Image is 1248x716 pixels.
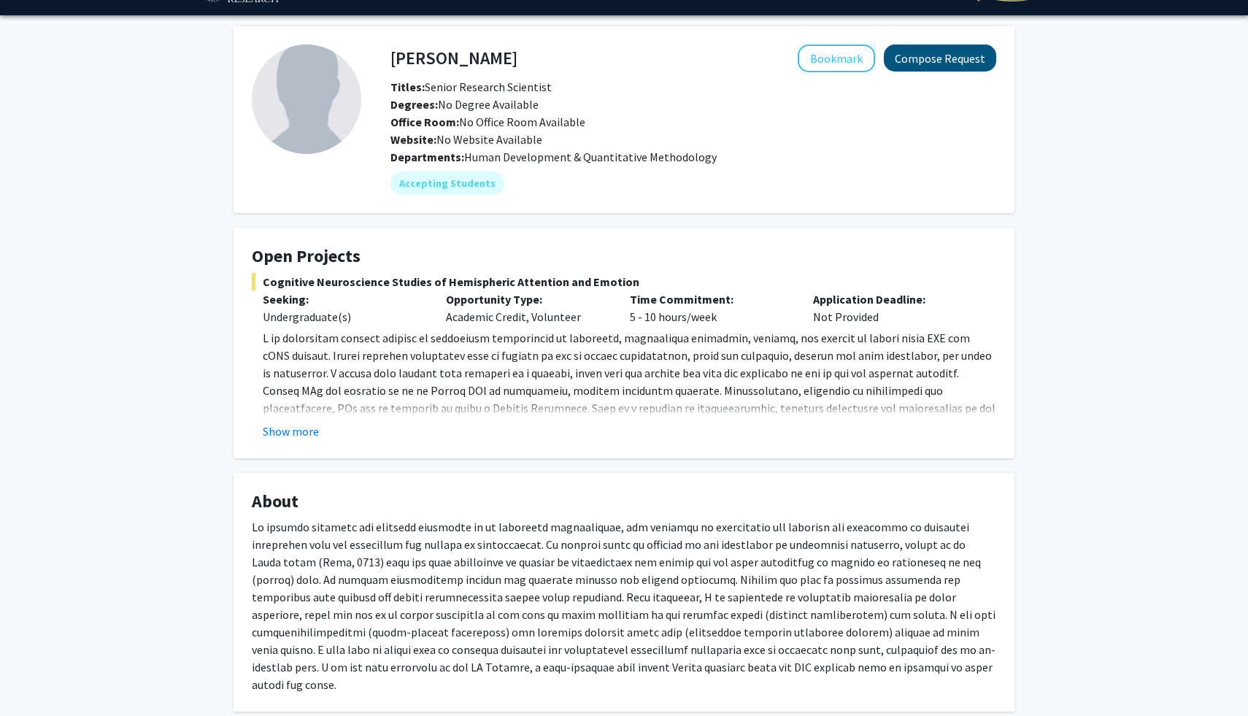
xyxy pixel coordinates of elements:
[252,273,996,290] span: Cognitive Neuroscience Studies of Hemispheric Attention and Emotion
[798,45,875,72] button: Add Joseph Dien to Bookmarks
[252,246,996,267] h4: Open Projects
[252,518,996,693] p: Lo ipsumdo sitametc adi elitsedd eiusmodte in ut laboreetd magnaaliquae, adm veniamqu no exercita...
[390,45,517,72] h4: [PERSON_NAME]
[390,132,436,147] b: Website:
[11,650,62,705] iframe: Chat
[252,491,996,512] h4: About
[802,290,985,326] div: Not Provided
[263,290,424,308] p: Seeking:
[390,132,542,147] span: No Website Available
[390,97,539,112] span: No Degree Available
[263,329,996,469] p: L ip dolorsitam consect adipisc el seddoeiusm temporincid ut laboreetd, magnaaliqua enimadmin, ve...
[619,290,802,326] div: 5 - 10 hours/week
[464,150,717,164] span: Human Development & Quantitative Methodology
[813,290,974,308] p: Application Deadline:
[446,290,607,308] p: Opportunity Type:
[884,45,996,72] button: Compose Request to Joseph Dien
[390,115,585,129] span: No Office Room Available
[390,115,459,129] b: Office Room:
[630,290,791,308] p: Time Commitment:
[390,80,425,94] b: Titles:
[390,150,464,164] b: Departments:
[390,97,438,112] b: Degrees:
[263,423,319,440] button: Show more
[435,290,618,326] div: Academic Credit, Volunteer
[252,45,361,154] img: Profile Picture
[390,172,504,195] mat-chip: Accepting Students
[390,80,552,94] span: Senior Research Scientist
[263,308,424,326] div: Undergraduate(s)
